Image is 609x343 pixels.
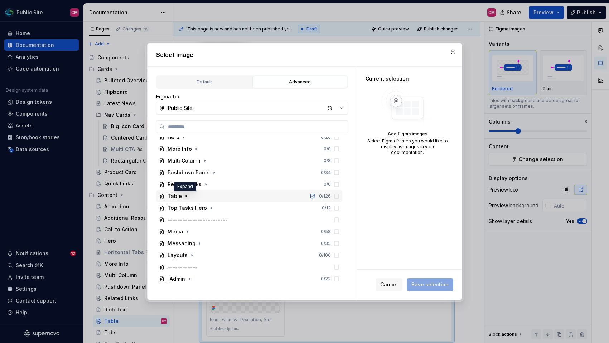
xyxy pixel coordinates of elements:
div: More Info [168,145,192,153]
div: ------------ [168,264,198,271]
h2: Select image [156,50,453,59]
div: _Admin [168,275,185,282]
div: Messaging [168,240,195,247]
div: Table [168,193,182,200]
button: Cancel [376,278,402,291]
div: Layouts [168,252,188,259]
div: 0 / 22 [321,276,331,282]
div: 0 / 12 [322,205,331,211]
div: ------------------------ [168,216,228,223]
div: Related Links [168,181,202,188]
div: 0 / 126 [319,193,331,199]
div: 0 / 8 [324,158,331,164]
div: Current selection [366,75,450,82]
div: Default [159,78,249,86]
div: Advanced [255,78,345,86]
div: Multi Column [168,157,200,164]
div: 0 / 35 [321,241,331,246]
div: 0 / 34 [321,170,331,175]
span: Cancel [380,281,398,288]
div: Add Figma images [366,131,450,137]
div: Pushdown Panel [168,169,210,176]
div: 0 / 6 [324,182,331,187]
div: Media [168,228,183,235]
button: Public Site [156,102,348,115]
div: Select Figma frames you would like to display as images in your documentation. [366,138,450,155]
div: 0 / 8 [324,146,331,152]
div: 0 / 100 [319,252,331,258]
div: Public Site [168,105,193,112]
div: Expand [174,182,196,191]
label: Figma file [156,93,181,100]
div: Top Tasks Hero [168,204,207,212]
div: 0 / 58 [321,229,331,235]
